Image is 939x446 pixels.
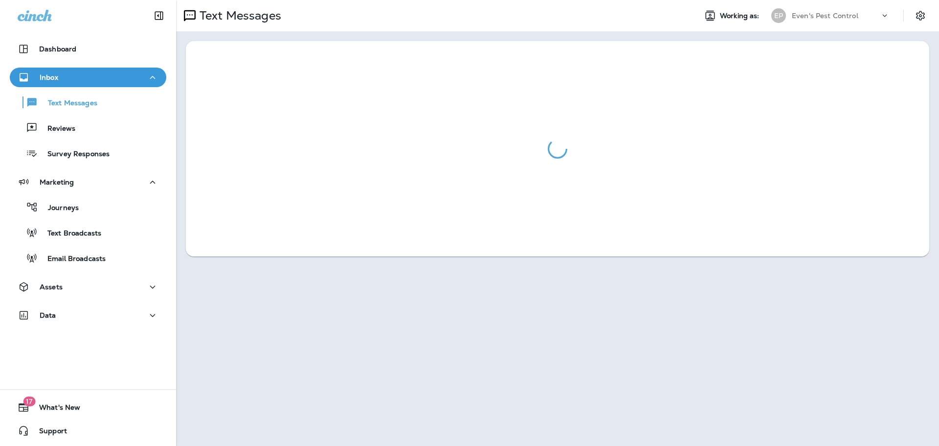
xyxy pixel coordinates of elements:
p: Dashboard [39,45,76,53]
p: Text Messages [196,8,281,23]
button: Settings [912,7,929,24]
p: Assets [40,283,63,291]
button: Assets [10,277,166,297]
span: What's New [29,403,80,415]
button: Reviews [10,117,166,138]
span: Support [29,427,67,439]
button: Inbox [10,68,166,87]
button: 17What's New [10,398,166,417]
button: Marketing [10,172,166,192]
div: EP [771,8,786,23]
p: Data [40,311,56,319]
button: Data [10,305,166,325]
button: Journeys [10,197,166,217]
p: Reviews [38,124,75,134]
p: Email Broadcasts [38,255,106,264]
button: Survey Responses [10,143,166,164]
button: Email Broadcasts [10,248,166,268]
p: Marketing [40,178,74,186]
p: Text Messages [38,99,97,108]
button: Text Messages [10,92,166,113]
p: Journeys [38,204,79,213]
p: Text Broadcasts [38,229,101,238]
button: Dashboard [10,39,166,59]
span: Working as: [720,12,761,20]
button: Text Broadcasts [10,222,166,243]
p: Survey Responses [38,150,110,159]
p: Even's Pest Control [792,12,858,20]
p: Inbox [40,73,58,81]
button: Support [10,421,166,441]
button: Collapse Sidebar [145,6,173,25]
span: 17 [23,397,35,406]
